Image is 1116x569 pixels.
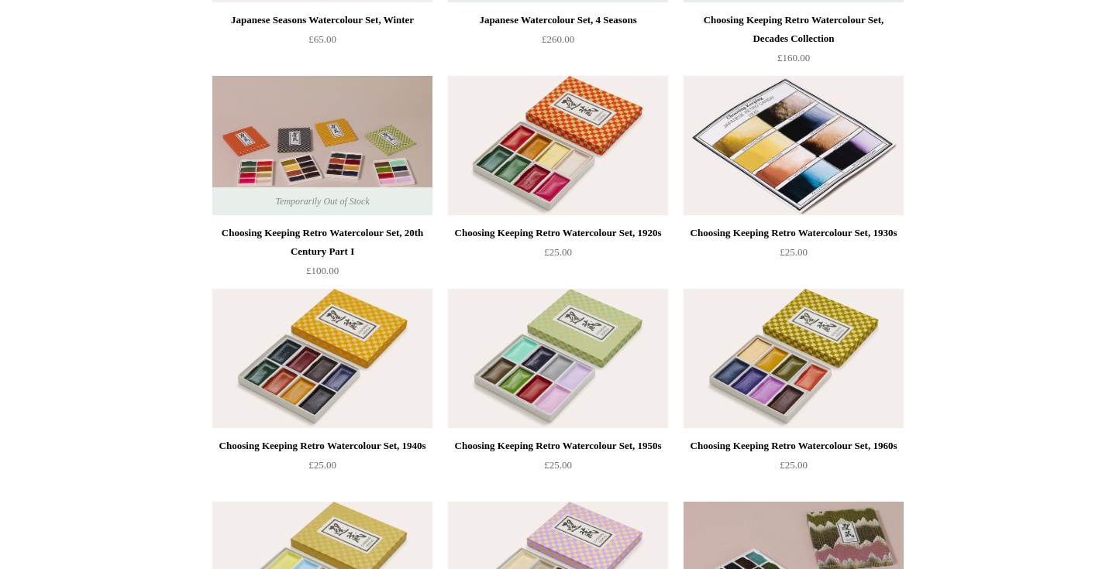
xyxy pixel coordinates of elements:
[452,224,664,242] div: Choosing Keeping Retro Watercolour Set, 1920s
[544,459,572,471] span: £25.00
[216,11,429,29] div: Japanese Seasons Watercolour Set, Winter
[452,11,664,29] div: Japanese Watercolour Set, 4 Seasons
[684,224,904,287] a: Choosing Keeping Retro Watercolour Set, 1930s £25.00
[308,33,336,45] span: £65.00
[212,76,432,215] img: Choosing Keeping Retro Watercolour Set, 20th Century Part I
[780,459,808,471] span: £25.00
[212,289,432,428] a: Choosing Keeping Retro Watercolour Set, 1940s Choosing Keeping Retro Watercolour Set, 1940s
[260,187,384,215] span: Temporarily Out of Stock
[448,76,668,215] a: Choosing Keeping Retro Watercolour Set, 1920s Choosing Keeping Retro Watercolour Set, 1920s
[448,289,668,428] img: Choosing Keeping Retro Watercolour Set, 1950s
[777,52,810,63] span: £160.00
[448,11,668,74] a: Japanese Watercolour Set, 4 Seasons £260.00
[216,437,429,455] div: Choosing Keeping Retro Watercolour Set, 1940s
[212,11,432,74] a: Japanese Seasons Watercolour Set, Winter £65.00
[544,246,572,258] span: £25.00
[212,437,432,500] a: Choosing Keeping Retro Watercolour Set, 1940s £25.00
[308,459,336,471] span: £25.00
[684,289,904,428] a: Choosing Keeping Retro Watercolour Set, 1960s Choosing Keeping Retro Watercolour Set, 1960s
[684,76,904,215] a: Choosing Keeping Retro Watercolour Set, 1930s Choosing Keeping Retro Watercolour Set, 1930s
[448,224,668,287] a: Choosing Keeping Retro Watercolour Set, 1920s £25.00
[684,289,904,428] img: Choosing Keeping Retro Watercolour Set, 1960s
[306,265,339,276] span: £100.00
[687,437,900,455] div: Choosing Keeping Retro Watercolour Set, 1960s
[687,224,900,242] div: Choosing Keeping Retro Watercolour Set, 1930s
[216,224,429,261] div: Choosing Keeping Retro Watercolour Set, 20th Century Part I
[448,437,668,500] a: Choosing Keeping Retro Watercolour Set, 1950s £25.00
[780,246,808,258] span: £25.00
[684,437,904,500] a: Choosing Keeping Retro Watercolour Set, 1960s £25.00
[212,289,432,428] img: Choosing Keeping Retro Watercolour Set, 1940s
[452,437,664,455] div: Choosing Keeping Retro Watercolour Set, 1950s
[542,33,574,45] span: £260.00
[212,224,432,287] a: Choosing Keeping Retro Watercolour Set, 20th Century Part I £100.00
[684,76,904,215] img: Choosing Keeping Retro Watercolour Set, 1930s
[212,76,432,215] a: Choosing Keeping Retro Watercolour Set, 20th Century Part I Choosing Keeping Retro Watercolour Se...
[448,289,668,428] a: Choosing Keeping Retro Watercolour Set, 1950s Choosing Keeping Retro Watercolour Set, 1950s
[684,11,904,74] a: Choosing Keeping Retro Watercolour Set, Decades Collection £160.00
[687,11,900,48] div: Choosing Keeping Retro Watercolour Set, Decades Collection
[448,76,668,215] img: Choosing Keeping Retro Watercolour Set, 1920s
